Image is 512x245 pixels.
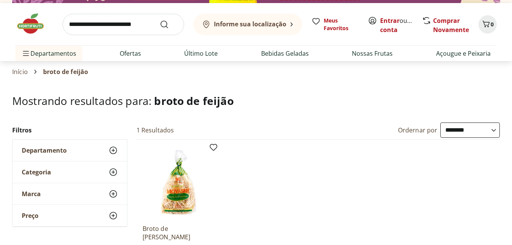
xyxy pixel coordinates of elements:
span: broto de feijão [43,68,88,75]
span: Departamento [22,147,67,154]
button: Departamento [13,140,127,161]
img: Broto de Feijão Moyashi Nippo [143,146,215,218]
button: Carrinho [478,15,497,34]
img: Hortifruti [15,12,53,35]
button: Submit Search [160,20,178,29]
h2: Filtros [12,122,127,138]
h2: 1 Resultados [136,126,174,134]
a: Açougue e Peixaria [436,49,491,58]
span: broto de feijão [154,93,233,108]
a: Criar conta [380,16,422,34]
a: Último Lote [184,49,218,58]
button: Preço [13,205,127,226]
span: Categoria [22,168,51,176]
a: Bebidas Geladas [261,49,309,58]
a: Broto de [PERSON_NAME] [143,224,215,241]
a: Comprar Novamente [433,16,469,34]
span: Departamentos [21,44,76,63]
a: Meus Favoritos [311,17,359,32]
span: Meus Favoritos [324,17,359,32]
a: Ofertas [120,49,141,58]
h1: Mostrando resultados para: [12,95,500,107]
span: ou [380,16,414,34]
span: Marca [22,190,41,198]
button: Informe sua localização [193,14,302,35]
a: Início [12,68,28,75]
label: Ordernar por [398,126,438,134]
a: Nossas Frutas [352,49,393,58]
input: search [63,14,184,35]
button: Menu [21,44,30,63]
a: Entrar [380,16,400,25]
button: Categoria [13,161,127,183]
span: Preço [22,212,39,219]
b: Informe sua localização [214,20,286,28]
button: Marca [13,183,127,205]
span: 0 [491,21,494,28]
